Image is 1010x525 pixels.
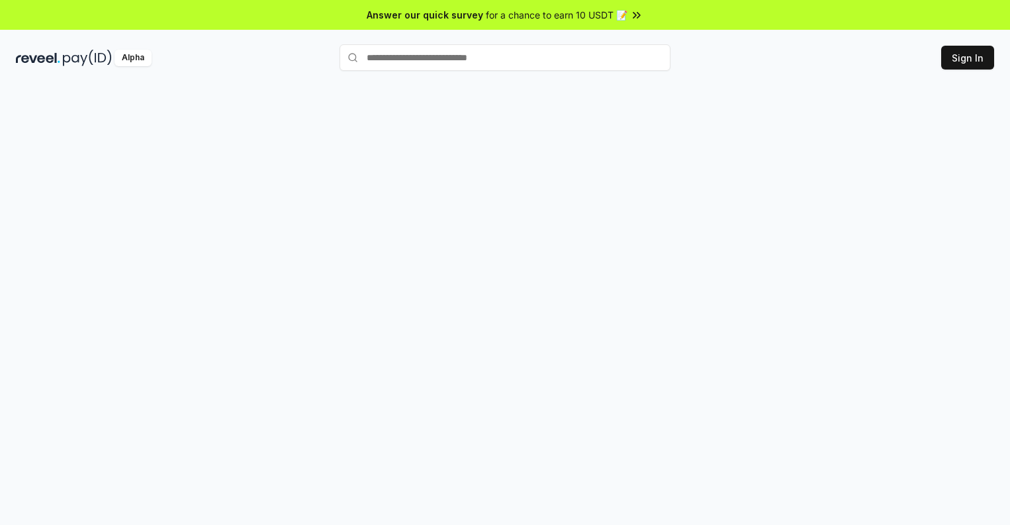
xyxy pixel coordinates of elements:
[115,50,152,66] div: Alpha
[63,50,112,66] img: pay_id
[367,8,483,22] span: Answer our quick survey
[16,50,60,66] img: reveel_dark
[941,46,994,70] button: Sign In
[486,8,627,22] span: for a chance to earn 10 USDT 📝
